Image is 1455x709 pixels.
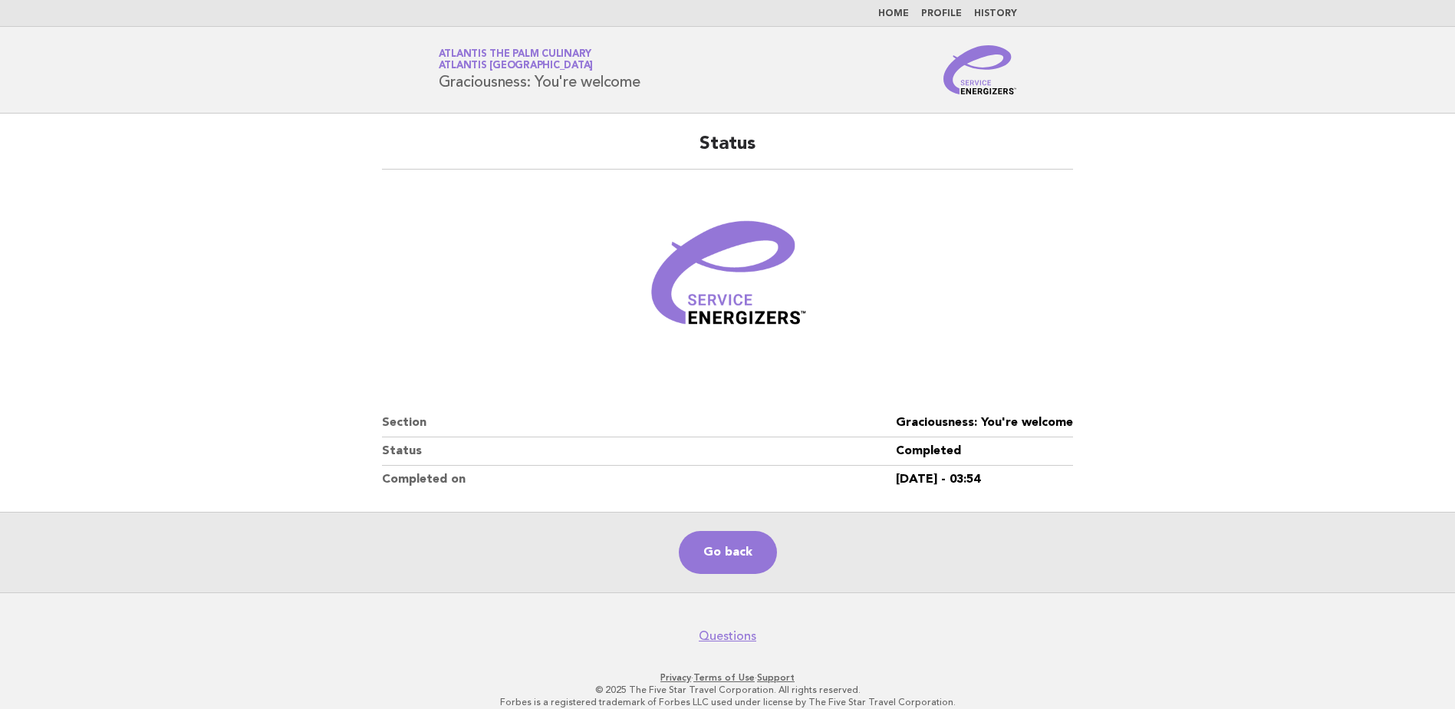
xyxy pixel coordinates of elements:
[660,672,691,683] a: Privacy
[896,409,1073,437] dd: Graciousness: You're welcome
[258,684,1197,696] p: © 2025 The Five Star Travel Corporation. All rights reserved.
[896,466,1073,493] dd: [DATE] - 03:54
[439,49,594,71] a: Atlantis The Palm CulinaryAtlantis [GEOGRAPHIC_DATA]
[382,466,896,493] dt: Completed on
[878,9,909,18] a: Home
[439,61,594,71] span: Atlantis [GEOGRAPHIC_DATA]
[382,409,896,437] dt: Section
[943,45,1017,94] img: Service Energizers
[258,696,1197,708] p: Forbes is a registered trademark of Forbes LLC used under license by The Five Star Travel Corpora...
[382,437,896,466] dt: Status
[921,9,962,18] a: Profile
[258,671,1197,684] p: · ·
[636,188,820,372] img: Verified
[699,628,756,644] a: Questions
[757,672,795,683] a: Support
[693,672,755,683] a: Terms of Use
[974,9,1017,18] a: History
[896,437,1073,466] dd: Completed
[382,132,1073,170] h2: Status
[679,531,777,574] a: Go back
[439,50,640,90] h1: Graciousness: You're welcome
